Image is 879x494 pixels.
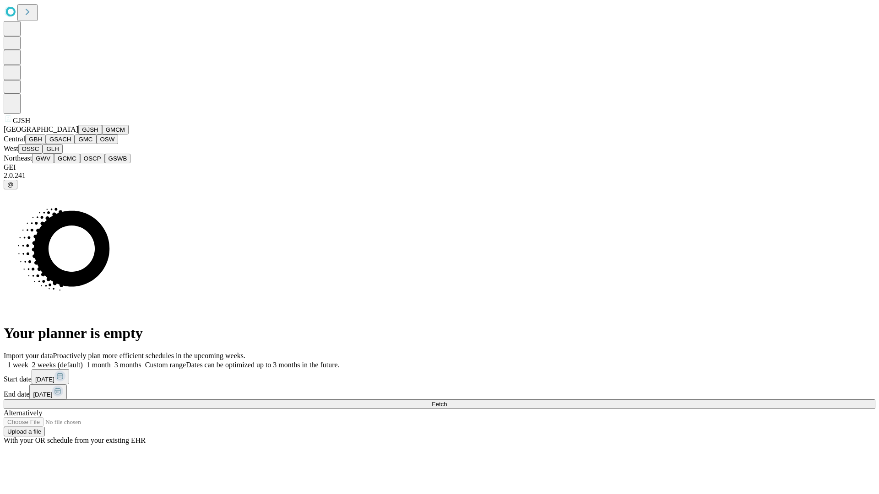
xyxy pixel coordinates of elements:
[54,154,80,163] button: GCMC
[32,361,83,369] span: 2 weeks (default)
[46,134,75,144] button: GSACH
[4,180,17,189] button: @
[29,384,67,399] button: [DATE]
[4,325,875,342] h1: Your planner is empty
[32,369,69,384] button: [DATE]
[145,361,186,369] span: Custom range
[78,125,102,134] button: GJSH
[4,125,78,133] span: [GEOGRAPHIC_DATA]
[4,172,875,180] div: 2.0.241
[102,125,129,134] button: GMCM
[4,352,53,360] span: Import your data
[4,154,32,162] span: Northeast
[432,401,447,408] span: Fetch
[7,181,14,188] span: @
[7,361,28,369] span: 1 week
[105,154,131,163] button: GSWB
[4,163,875,172] div: GEI
[43,144,62,154] button: GLH
[4,409,42,417] span: Alternatively
[13,117,30,124] span: GJSH
[4,436,146,444] span: With your OR schedule from your existing EHR
[4,369,875,384] div: Start date
[114,361,141,369] span: 3 months
[97,134,119,144] button: OSW
[4,384,875,399] div: End date
[35,376,54,383] span: [DATE]
[87,361,111,369] span: 1 month
[4,135,25,143] span: Central
[33,391,52,398] span: [DATE]
[32,154,54,163] button: GWV
[53,352,245,360] span: Proactively plan more efficient schedules in the upcoming weeks.
[4,427,45,436] button: Upload a file
[18,144,43,154] button: OSSC
[25,134,46,144] button: GBH
[75,134,96,144] button: GMC
[4,399,875,409] button: Fetch
[4,145,18,152] span: West
[186,361,339,369] span: Dates can be optimized up to 3 months in the future.
[80,154,105,163] button: OSCP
